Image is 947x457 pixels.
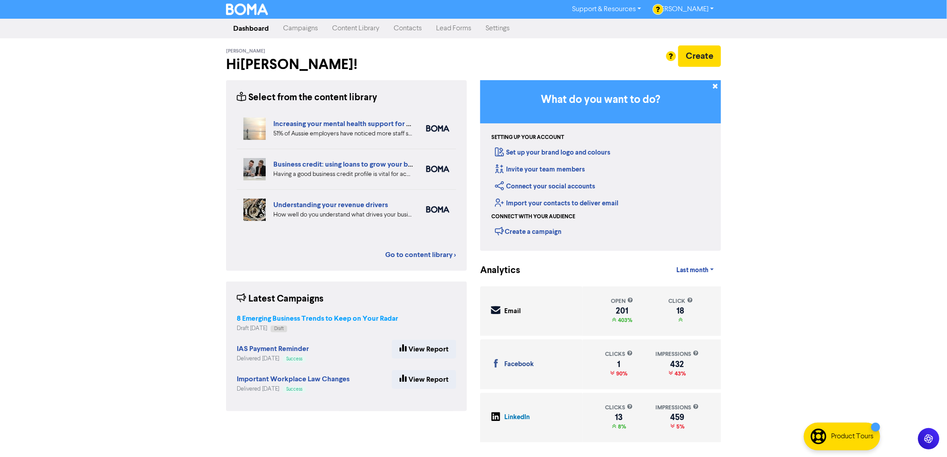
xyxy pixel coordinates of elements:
[615,370,628,377] span: 90%
[392,340,456,359] a: View Report
[273,210,413,220] div: How well do you understand what drives your business revenue? We can help you review your numbers...
[480,80,721,251] div: Getting Started in BOMA
[286,387,302,392] span: Success
[273,119,441,128] a: Increasing your mental health support for employees
[226,56,467,73] h2: Hi [PERSON_NAME] !
[565,2,648,16] a: Support & Resources
[668,297,693,306] div: click
[668,307,693,314] div: 18
[491,213,575,221] div: Connect with your audience
[655,404,699,412] div: impressions
[325,20,387,37] a: Content Library
[669,261,721,279] a: Last month
[237,91,377,105] div: Select from the content library
[605,404,633,412] div: clicks
[276,20,325,37] a: Campaigns
[387,20,429,37] a: Contacts
[286,357,302,361] span: Success
[273,200,388,209] a: Understanding your revenue drivers
[616,423,626,430] span: 8%
[273,170,413,179] div: Having a good business credit profile is vital for accessing routes to funding. We look at six di...
[237,292,324,306] div: Latest Campaigns
[611,307,634,314] div: 201
[676,266,708,274] span: Last month
[237,346,309,353] a: IAS Payment Reminder
[675,423,684,430] span: 5%
[494,94,708,106] h3: What do you want to do?
[426,166,449,172] img: boma
[237,385,350,393] div: Delivered [DATE]
[273,129,413,139] div: 51% of Aussie employers have noticed more staff struggling with mental health. But very few have ...
[237,376,350,383] a: Important Workplace Law Changes
[478,20,517,37] a: Settings
[495,148,610,157] a: Set up your brand logo and colours
[226,4,268,15] img: BOMA Logo
[504,306,521,317] div: Email
[274,326,284,331] span: Draft
[504,359,534,370] div: Facebook
[226,48,265,54] span: [PERSON_NAME]
[617,317,633,324] span: 403%
[480,264,509,277] div: Analytics
[426,206,449,213] img: boma_accounting
[655,350,699,359] div: impressions
[605,361,633,368] div: 1
[611,297,634,306] div: open
[495,224,561,238] div: Create a campaign
[273,160,431,169] a: Business credit: using loans to grow your business
[429,20,478,37] a: Lead Forms
[836,361,947,457] iframe: Chat Widget
[237,314,398,323] strong: 8 Emerging Business Trends to Keep on Your Radar
[495,199,618,208] a: Import your contacts to deliver email
[237,324,398,333] div: Draft [DATE]
[392,370,456,389] a: View Report
[237,344,309,353] strong: IAS Payment Reminder
[237,315,398,322] a: 8 Emerging Business Trends to Keep on Your Radar
[426,125,449,132] img: boma
[605,414,633,421] div: 13
[385,249,456,260] a: Go to content library >
[491,134,564,142] div: Setting up your account
[648,2,721,16] a: [PERSON_NAME]
[678,45,721,67] button: Create
[673,370,686,377] span: 43%
[226,20,276,37] a: Dashboard
[605,350,633,359] div: clicks
[495,182,595,191] a: Connect your social accounts
[495,165,585,174] a: Invite your team members
[237,375,350,384] strong: Important Workplace Law Changes
[655,361,699,368] div: 432
[504,412,530,423] div: LinkedIn
[237,355,309,363] div: Delivered [DATE]
[655,414,699,421] div: 459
